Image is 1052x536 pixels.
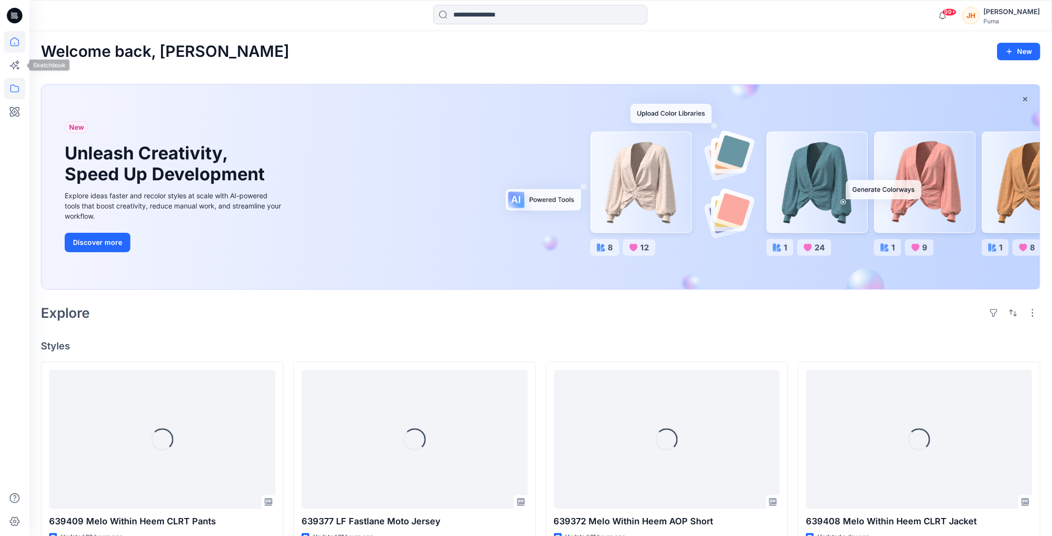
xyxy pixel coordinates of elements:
h4: Styles [41,340,1040,352]
h1: Unleash Creativity, Speed Up Development [65,143,269,185]
div: JH [962,7,980,24]
span: 99+ [942,8,957,16]
div: Puma [983,17,1040,25]
a: Discover more [65,233,284,252]
h2: Welcome back, [PERSON_NAME] [41,43,289,61]
button: New [997,43,1040,60]
div: Explore ideas faster and recolor styles at scale with AI-powered tools that boost creativity, red... [65,190,284,221]
p: 639409 Melo Within Heem CLRT Pants [49,515,275,528]
h2: Explore [41,305,90,321]
button: Discover more [65,233,130,252]
p: 639372 Melo Within Heem AOP Short [554,515,780,528]
p: 639377 LF Fastlane Moto Jersey [302,515,528,528]
span: New [69,121,84,133]
p: 639408 Melo Within Heem CLRT Jacket [806,515,1032,528]
div: [PERSON_NAME] [983,6,1040,17]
